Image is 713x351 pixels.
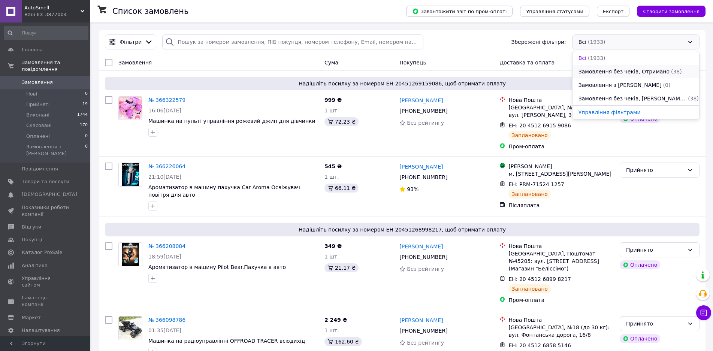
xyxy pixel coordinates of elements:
[85,91,88,97] span: 0
[118,96,142,120] a: Фото товару
[324,97,342,103] span: 999 ₴
[324,184,359,193] div: 66.11 ₴
[407,266,444,272] span: Без рейтингу
[148,163,185,169] a: № 366226064
[399,254,447,260] span: [PHONE_NUMBER]
[508,284,551,293] div: Заплановано
[22,236,42,243] span: Покупці
[508,122,571,128] span: ЕН: 20 4512 6915 9086
[663,82,671,88] span: (0)
[626,246,684,254] div: Прийнято
[120,38,142,46] span: Фільтри
[578,109,641,115] span: Управління фільтрами
[122,163,139,186] img: Фото товару
[26,101,49,108] span: Прийняті
[620,334,660,343] div: Оплачено
[119,317,142,340] img: Фото товару
[148,108,181,114] span: 16:06[DATE]
[508,190,551,199] div: Заплановано
[22,262,48,269] span: Аналітика
[629,8,706,14] a: Створити замовлення
[588,55,605,61] span: (1933)
[578,81,662,89] span: Замовлення з Розетки
[324,317,347,323] span: 2 249 ₴
[508,181,564,187] span: ЕН: PRM-71524 1257
[22,224,41,230] span: Відгуки
[696,305,711,320] button: Чат з покупцем
[508,296,614,304] div: Пром-оплата
[324,163,342,169] span: 545 ₴
[118,242,142,266] a: Фото товару
[671,69,682,75] span: (38)
[520,6,589,17] button: Управління статусами
[148,243,185,249] a: № 366208084
[407,120,444,126] span: Без рейтингу
[406,6,513,17] button: Завантажити звіт по пром-оплаті
[26,143,85,157] span: Замовлення з [PERSON_NAME]
[22,46,43,53] span: Головна
[26,133,50,140] span: Оплачені
[508,131,551,140] div: Заплановано
[85,133,88,140] span: 0
[108,80,697,87] span: Надішліть посилку за номером ЕН 20451269159086, щоб отримати оплату
[324,327,339,333] span: 1 шт.
[22,191,77,198] span: [DEMOGRAPHIC_DATA]
[324,108,339,114] span: 1 шт.
[526,9,583,14] span: Управління статусами
[508,242,614,250] div: Нова Пошта
[399,97,443,104] a: [PERSON_NAME]
[324,337,362,346] div: 162.60 ₴
[112,7,188,16] h1: Список замовлень
[22,166,58,172] span: Повідомлення
[22,327,60,334] span: Налаштування
[148,327,181,333] span: 01:35[DATE]
[148,338,305,344] a: Машинка на радіоуправлінні OFFROAD TRACER всюдихід
[148,184,300,198] a: Ароматизатор в машину пахучка Car Aroma Освіжувач повітря для авто
[324,60,338,66] span: Cума
[324,254,339,260] span: 1 шт.
[148,317,185,323] a: № 366098786
[324,243,342,249] span: 349 ₴
[122,243,139,266] img: Фото товару
[148,97,185,103] a: № 366322579
[508,276,571,282] span: ЕН: 20 4512 6899 8217
[22,178,69,185] span: Товари та послуги
[508,96,614,104] div: Нова Пошта
[508,163,614,170] div: [PERSON_NAME]
[26,91,37,97] span: Нові
[119,97,142,120] img: Фото товару
[148,264,286,270] a: Ароматизатор в машину Pilot Bear.Пахучка в авто
[77,112,88,118] span: 1744
[597,6,630,17] button: Експорт
[508,104,614,119] div: [GEOGRAPHIC_DATA], №138 (до 10 кг): вул. [PERSON_NAME], 37/43
[508,342,571,348] span: ЕН: 20 4512 6858 5146
[22,79,53,86] span: Замовлення
[399,60,426,66] span: Покупець
[643,9,700,14] span: Створити замовлення
[108,226,697,233] span: Надішліть посилку за номером ЕН 20451268998217, щоб отримати оплату
[26,112,49,118] span: Виконані
[511,38,566,46] span: Збережені фільтри:
[22,249,62,256] span: Каталог ProSale
[148,174,181,180] span: 21:10[DATE]
[82,101,88,108] span: 19
[399,163,443,170] a: [PERSON_NAME]
[412,8,507,15] span: Завантажити звіт по пром-оплаті
[22,59,90,73] span: Замовлення та повідомлення
[24,4,81,11] span: AutoSmell
[407,186,419,192] span: 93%
[626,320,684,328] div: Прийнято
[399,328,447,334] span: [PHONE_NUMBER]
[508,143,614,150] div: Пром-оплата
[22,275,69,288] span: Управління сайтом
[578,54,586,62] span: Всі
[26,122,52,129] span: Скасовані
[4,26,88,40] input: Пошук
[148,118,315,124] a: Машинка на пульті управління рожевий джип для дівчинки
[620,260,660,269] div: Оплачено
[578,68,670,75] span: Замовлення без чеків, Отримано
